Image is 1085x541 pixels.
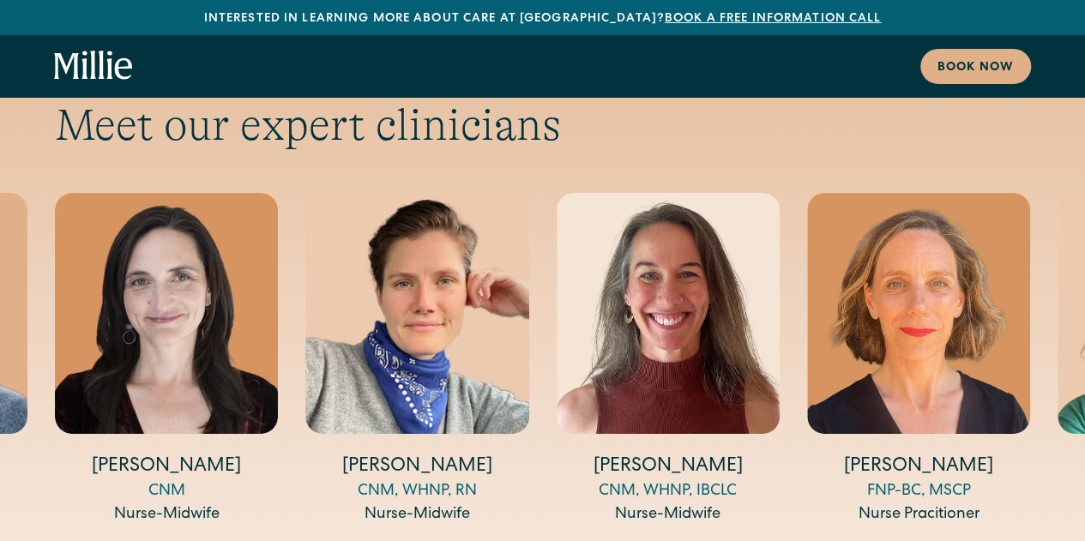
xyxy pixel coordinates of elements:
h4: [PERSON_NAME] [55,454,278,481]
h4: [PERSON_NAME] [305,454,528,481]
div: Nurse-Midwife [305,503,528,526]
h4: [PERSON_NAME] [557,454,780,481]
div: Nurse-Midwife [557,503,780,526]
div: Book now [937,59,1014,77]
div: 6 / 14 [305,193,528,526]
div: 8 / 14 [807,193,1030,526]
a: home [54,51,133,81]
div: Nurse Pracitioner [807,503,1030,526]
div: 5 / 14 [55,193,278,526]
div: FNP-BC, MSCP [807,480,1030,503]
a: Book a free information call [665,13,881,25]
div: CNM [55,480,278,503]
div: 7 / 14 [557,193,780,526]
h4: [PERSON_NAME] [807,454,1030,481]
h2: Meet our expert clinicians [55,99,1030,152]
div: CNM, WHNP, IBCLC [557,480,780,503]
div: Nurse-Midwife [55,503,278,526]
a: Book now [920,49,1031,84]
div: CNM, WHNP, RN [305,480,528,503]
